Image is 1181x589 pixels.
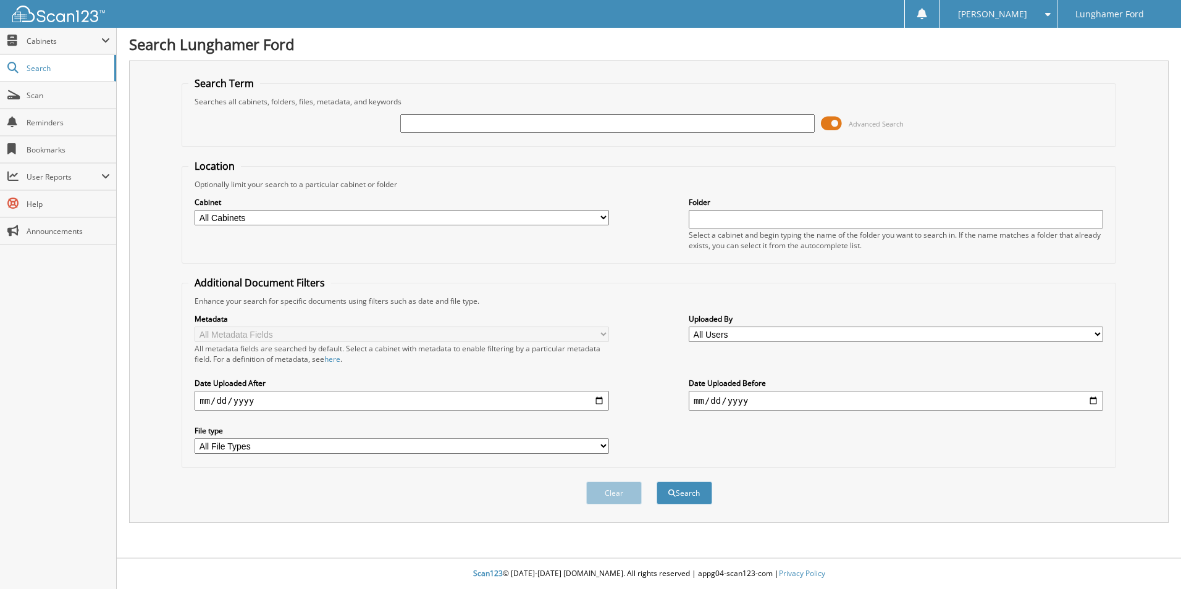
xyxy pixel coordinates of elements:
[27,226,110,236] span: Announcements
[188,96,1109,107] div: Searches all cabinets, folders, files, metadata, and keywords
[195,314,609,324] label: Metadata
[27,172,101,182] span: User Reports
[195,378,609,388] label: Date Uploaded After
[27,36,101,46] span: Cabinets
[689,197,1103,207] label: Folder
[188,276,331,290] legend: Additional Document Filters
[689,378,1103,388] label: Date Uploaded Before
[188,159,241,173] legend: Location
[12,6,105,22] img: scan123-logo-white.svg
[849,119,904,128] span: Advanced Search
[188,77,260,90] legend: Search Term
[689,391,1103,411] input: end
[195,425,609,436] label: File type
[195,391,609,411] input: start
[27,199,110,209] span: Help
[195,197,609,207] label: Cabinet
[958,10,1027,18] span: [PERSON_NAME]
[1075,10,1144,18] span: Lunghamer Ford
[779,568,825,579] a: Privacy Policy
[473,568,503,579] span: Scan123
[27,144,110,155] span: Bookmarks
[324,354,340,364] a: here
[117,559,1181,589] div: © [DATE]-[DATE] [DOMAIN_NAME]. All rights reserved | appg04-scan123-com |
[129,34,1169,54] h1: Search Lunghamer Ford
[27,117,110,128] span: Reminders
[188,179,1109,190] div: Optionally limit your search to a particular cabinet or folder
[27,90,110,101] span: Scan
[586,482,642,504] button: Clear
[27,63,108,73] span: Search
[689,314,1103,324] label: Uploaded By
[689,230,1103,251] div: Select a cabinet and begin typing the name of the folder you want to search in. If the name match...
[195,343,609,364] div: All metadata fields are searched by default. Select a cabinet with metadata to enable filtering b...
[657,482,712,504] button: Search
[188,296,1109,306] div: Enhance your search for specific documents using filters such as date and file type.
